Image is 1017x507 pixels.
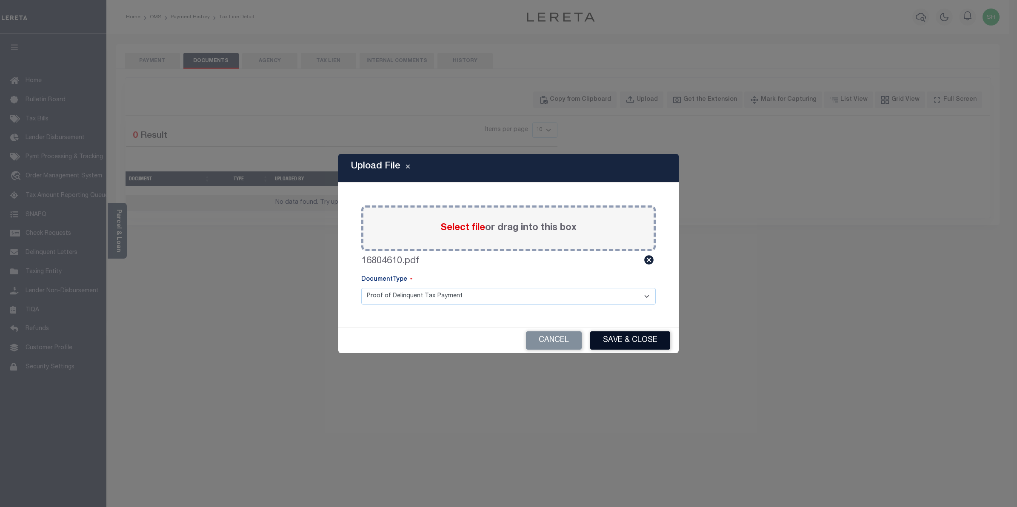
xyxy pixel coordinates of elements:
[361,275,412,285] label: DocumentType
[590,331,670,350] button: Save & Close
[440,223,485,233] span: Select file
[440,221,577,235] label: or drag into this box
[361,254,419,268] label: 16804610.pdf
[400,163,415,173] button: Close
[526,331,582,350] button: Cancel
[351,161,400,172] h5: Upload File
